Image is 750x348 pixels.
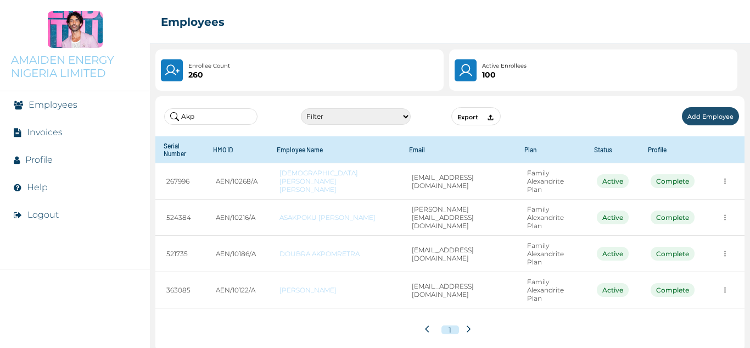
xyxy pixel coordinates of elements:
[401,200,516,236] td: [PERSON_NAME][EMAIL_ADDRESS][DOMAIN_NAME]
[164,63,180,78] img: UserPlus.219544f25cf47e120833d8d8fc4c9831.svg
[651,283,695,297] div: Complete
[717,173,734,190] button: more
[279,250,390,258] a: DOUBRA AKPOMRETRA
[586,136,640,163] th: Status
[441,325,459,334] button: 1
[597,174,629,188] div: Active
[717,245,734,262] button: more
[188,62,230,70] p: Enrollee Count
[279,286,390,294] a: [PERSON_NAME]
[401,272,516,308] td: [EMAIL_ADDRESS][DOMAIN_NAME]
[640,136,706,163] th: Profile
[516,163,586,200] td: Family Alexandrite Plan
[29,100,77,110] a: Employees
[597,247,629,261] div: Active
[11,53,139,80] p: AMAIDEN ENERGY NIGERIA LIMITED
[205,200,268,236] td: AEN/10216/A
[516,272,586,308] td: Family Alexandrite Plan
[401,163,516,200] td: [EMAIL_ADDRESS][DOMAIN_NAME]
[597,283,629,297] div: Active
[27,209,59,220] button: Logout
[651,174,695,188] div: Complete
[279,169,390,194] a: [DEMOGRAPHIC_DATA][PERSON_NAME] [PERSON_NAME]
[279,213,390,222] a: ASAKPOKU [PERSON_NAME]
[682,107,739,125] button: Add Employee
[205,163,268,200] td: AEN/10268/A
[11,321,139,337] img: RelianceHMO's Logo
[161,15,225,29] h2: Employees
[458,63,474,78] img: User.4b94733241a7e19f64acd675af8f0752.svg
[717,281,734,299] button: more
[651,247,695,261] div: Complete
[27,182,48,192] a: Help
[155,236,205,272] td: 521735
[205,236,268,272] td: AEN/10186/A
[401,136,516,163] th: Email
[25,154,53,165] a: Profile
[516,136,586,163] th: Plan
[155,272,205,308] td: 363085
[451,107,501,125] button: Export
[27,127,63,137] a: Invoices
[717,209,734,226] button: more
[155,163,205,200] td: 267996
[205,272,268,308] td: AEN/10122/A
[516,236,586,272] td: Family Alexandrite Plan
[651,211,695,224] div: Complete
[164,108,258,125] input: Search
[268,136,401,163] th: Employee Name
[48,11,103,48] img: Company
[155,136,205,163] th: Serial Number
[482,62,527,70] p: Active Enrollees
[401,236,516,272] td: [EMAIL_ADDRESS][DOMAIN_NAME]
[155,200,205,236] td: 524384
[516,200,586,236] td: Family Alexandrite Plan
[205,136,268,163] th: HMO ID
[188,70,230,79] p: 260
[597,211,629,224] div: Active
[482,70,527,79] p: 100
